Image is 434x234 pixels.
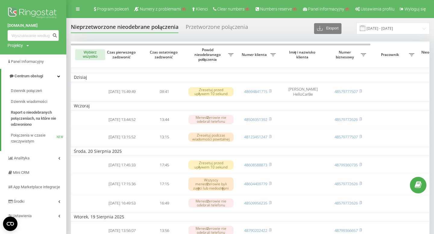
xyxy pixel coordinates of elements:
a: [DOMAIN_NAME] [8,23,59,29]
a: 48579772626 [335,117,358,122]
div: Przetworzone połączenia [186,24,248,33]
span: Imię i nazwisko klienta [284,50,322,59]
a: 48694841715 [244,89,267,94]
span: Panel Informacyjny [308,7,344,11]
div: Wszyscy menedżerowie byli zajęci lub niedostępni [188,177,234,191]
span: Numer biznesowy [330,50,361,59]
td: [DATE] 17:45:33 [101,157,143,173]
span: Wyloguj się [404,7,426,11]
a: 48799360735 [335,162,358,168]
a: Centrum obsługi [1,69,66,83]
span: App Marketplace integracje [13,185,60,189]
a: 48790202422 [244,228,267,233]
a: Dziennik wiadomości [11,96,66,107]
a: Dziennik połączeń [11,85,66,96]
td: [PERSON_NAME] HelloCarBe [279,83,327,100]
span: Mini CRM [13,170,29,175]
td: [DATE] 15:49:49 [101,83,143,100]
span: Czas pierwszego zadzwonić [106,50,138,59]
td: 17:15 [143,174,185,194]
td: [DATE] 17:15:36 [101,174,143,194]
span: Dziennik połączeń [11,88,42,94]
a: Połączenia w czasie rzeczywistymNEW [11,130,66,147]
input: Wyszukiwanie według numeru [8,30,59,41]
span: Środki [14,199,24,204]
span: Panel Informacyjny [11,59,44,64]
td: [DATE] 13:44:52 [101,112,143,128]
a: 48579777507 [335,89,358,94]
button: Wybierz wszystko [75,49,105,60]
a: 48579772626 [335,181,358,186]
img: Ringostat logo [8,6,59,21]
td: 13:15 [143,129,185,146]
span: Pracownik [372,52,409,57]
span: Program poleceń [97,7,129,11]
a: Raport o nieodebranych połączeniach, na które nie odzwoniono [11,107,66,130]
div: Zresetuj przed upływem 10 sekund [188,87,234,96]
span: Dziennik wiadomości [11,99,47,105]
span: Powód nieodebranego połączenia [188,48,228,62]
div: Zresetuj podczas wiadomości powitalnej [188,133,234,142]
div: Projekty [8,42,23,48]
a: 48506351392 [244,117,267,122]
a: 48608588873 [244,162,267,168]
td: [DATE] 13:15:52 [101,129,143,146]
a: 48579777507 [335,134,358,140]
span: Ustawienia [13,214,32,218]
span: Czas ostatniego zadzwonić [148,50,181,59]
td: 13:44 [143,112,185,128]
span: Numbers reserve [260,7,292,11]
td: 09:41 [143,83,185,100]
span: Klienci [196,7,208,11]
td: 16:49 [143,195,185,211]
button: Open CMP widget [3,217,17,231]
a: 48509956235 [244,200,267,206]
span: Clear numbers [217,7,244,11]
span: Ustawienia profilu [361,7,395,11]
div: Nieprzetworzone nieodebrane połączenia [71,24,178,33]
div: Zresetuj przed upływem 10 sekund [188,160,234,169]
a: 48799366657 [335,228,358,233]
span: Raport o nieodebranych połączeniach, na które nie odzwoniono [11,109,63,128]
span: Centrum obsługi [14,74,43,78]
a: 48579772626 [335,200,358,206]
a: 48123451247 [244,134,267,140]
div: Menedżerowie nie odebrali telefonu [188,115,234,124]
td: 17:45 [143,157,185,173]
span: Numer klienta [240,52,270,57]
span: Połączenia w czasie rzeczywistym [11,132,57,144]
span: Analityka [14,156,30,160]
a: 48604409779 [244,181,267,186]
div: Menedżerowie nie odebrali telefonu [188,199,234,208]
button: Eksport [314,23,341,34]
span: Numery z problemami [140,7,181,11]
td: [DATE] 16:49:53 [101,195,143,211]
